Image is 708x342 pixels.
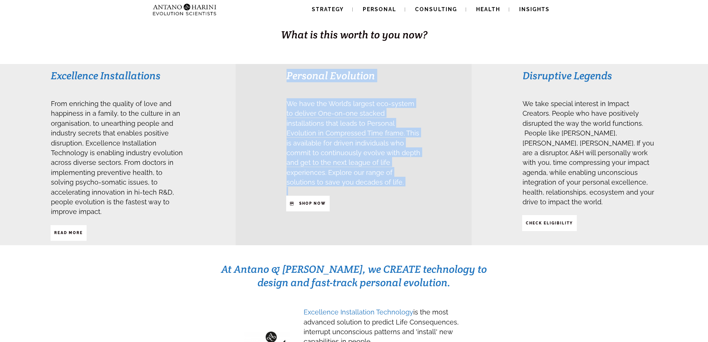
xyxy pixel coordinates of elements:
span: Excellence Installation Technology [304,308,413,316]
a: Read More [51,225,87,241]
h3: Personal Evolution [287,69,421,82]
span: We take special interest in Impact Creators. People who have positively disrupted the way the wor... [523,100,654,206]
h1: BUSINESS. HEALTH. Family. Legacy [1,12,707,27]
span: Health [476,6,500,12]
strong: CHECK ELIGIBILITY [526,221,573,225]
a: SHop NOW [286,196,330,211]
strong: SHop NOW [299,201,326,205]
span: What is this worth to you now? [281,28,427,41]
span: From enriching the quality of love and happiness in a family, to the culture in an organisation, ... [51,100,183,215]
span: Consulting [415,6,457,12]
h3: Excellence Installations [51,69,185,82]
span: Strategy [312,6,344,12]
span: We have the World’s largest eco-system to deliver One-on-one stacked installations that leads to ... [287,100,420,186]
span: Personal [363,6,396,12]
span: Insights [519,6,550,12]
h3: Disruptive Legends [523,69,657,82]
a: CHECK ELIGIBILITY [522,215,577,231]
strong: Read More [54,231,83,235]
span: At Antano & [PERSON_NAME], we CREATE technology to design and fast-track personal evolution. [221,262,487,289]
